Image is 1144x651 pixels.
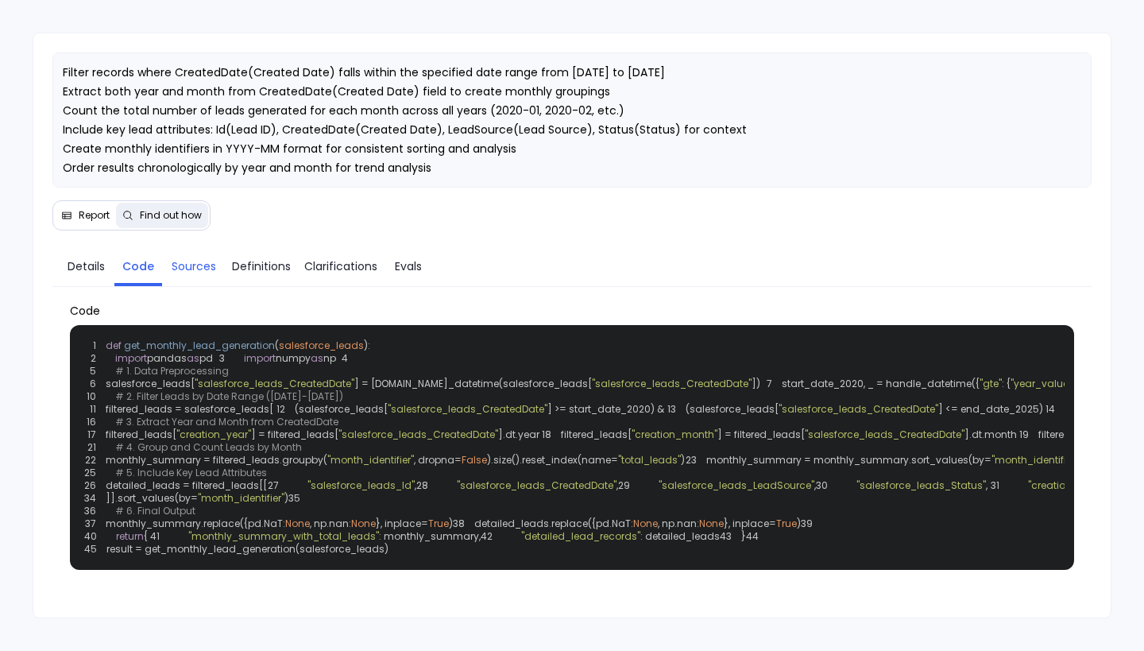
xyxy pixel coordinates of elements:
[84,543,106,556] span: 45
[474,517,633,530] span: detailed_leads.replace({pd.NaT:
[172,258,216,275] span: Sources
[70,303,1074,319] span: Code
[307,479,415,492] span: "salesforce_leads_Id"
[987,479,1009,492] span: 31
[84,479,106,492] span: 26
[351,517,376,530] span: None
[84,378,106,390] span: 6
[115,466,267,479] span: # 5. Include Key Lead Attributes
[304,258,377,275] span: Clarifications
[338,428,498,441] span: "salesforce_leads_CreatedDate"
[124,339,275,352] span: get_monthly_lead_generation
[746,530,768,543] span: 44
[986,479,987,492] span: ,
[327,453,414,467] span: "month_identifier"
[686,402,779,416] span: (salesforce_leads[
[198,491,284,505] span: "month_identifier"
[449,517,453,530] span: )
[323,351,336,365] span: np
[70,592,1074,608] span: Sample data
[633,517,658,530] span: None
[116,203,208,228] button: Find out how
[55,203,116,228] button: Report
[1028,479,1103,492] span: "creation_year"
[199,351,213,365] span: pd
[148,530,169,543] span: 41
[717,428,805,441] span: ] = filtered_leads[
[428,517,449,530] span: True
[1002,377,1011,390] span: : {
[487,453,618,467] span: ).size().reset_index(name=
[760,378,782,390] span: 7
[187,351,199,365] span: as
[106,339,122,352] span: def
[84,390,106,403] span: 10
[140,209,202,222] span: Find out how
[664,403,686,416] span: 13
[659,479,814,492] span: "salesforce_leads_LeadSource"
[84,517,106,530] span: 37
[84,365,106,378] span: 5
[1017,428,1038,441] span: 19
[498,428,539,441] span: ].dt.year
[1011,377,1072,390] span: "year_value"
[195,377,354,390] span: "salesforce_leads_CreatedDate"
[84,441,106,454] span: 21
[779,402,938,416] span: "salesforce_leads_CreatedDate"
[336,352,357,365] span: 4
[116,529,144,543] span: return
[720,530,741,543] span: 43
[68,258,105,275] span: Details
[1043,403,1065,416] span: 14
[801,517,822,530] span: 39
[84,505,106,517] span: 36
[176,428,251,441] span: "creation_year"
[84,492,106,505] span: 34
[106,491,198,505] span: ]].sort_values(by=
[462,453,487,467] span: False
[481,530,502,543] span: 42
[84,428,106,441] span: 17
[364,339,370,352] span: ):
[84,467,106,479] span: 25
[188,529,379,543] span: "monthly_summary_with_total_leads"
[938,402,1043,416] span: ] <= end_date_2025)
[147,351,187,365] span: pandas
[79,209,110,222] span: Report
[84,339,106,352] span: 1
[288,492,310,505] span: 35
[457,479,616,492] span: "salesforce_leads_CreatedDate"
[776,517,797,530] span: True
[561,428,632,441] span: filtered_leads[
[115,364,229,378] span: # 1. Data Preprocessing
[276,351,311,365] span: numpy
[752,377,760,390] span: ])
[354,377,592,390] span: ] = [DOMAIN_NAME]_datetime(salesforce_leads[
[632,428,717,441] span: "creation_month"
[284,491,288,505] span: )
[782,377,980,390] span: start_date_2020, _ = handle_datetime({
[685,454,706,467] span: 23
[295,402,388,416] span: (salesforce_leads[
[310,517,351,530] span: , np.nan:
[115,389,343,403] span: # 2. Filter Leads by Date Range ([DATE]-[DATE])
[616,479,618,492] span: ,
[699,517,724,530] span: None
[724,517,776,530] span: }, inplace=
[640,529,720,543] span: : detailed_leads
[415,479,416,492] span: ,
[311,351,323,365] span: as
[115,440,302,454] span: # 4. Group and Count Leads by Month
[376,517,428,530] span: }, inplace=
[547,402,664,416] span: ] >= start_date_2020) &
[1038,428,1109,441] span: filtered_leads[
[618,453,681,467] span: "total_leads"
[681,453,685,467] span: )
[285,517,310,530] span: None
[84,352,106,365] span: 2
[592,377,752,390] span: "salesforce_leads_CreatedDate"
[379,529,481,543] span: : monthly_summary,
[244,351,276,365] span: import
[658,517,699,530] span: , np.nan:
[84,416,106,428] span: 16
